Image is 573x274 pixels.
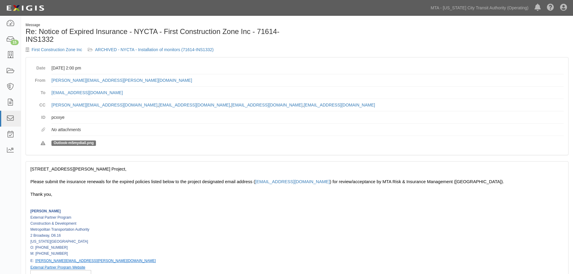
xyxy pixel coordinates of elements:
[41,141,45,146] i: Rejected attachments. These file types are not supported.
[159,103,230,107] a: [EMAIL_ADDRESS][DOMAIN_NAME]
[51,62,564,74] dd: [DATE] 2:00 pm
[51,103,157,107] a: [PERSON_NAME][EMAIL_ADDRESS][DOMAIN_NAME]
[547,4,554,11] i: Help Center - Complianz
[26,28,293,44] h1: Re: Notice of Expired Insurance - NYCTA - First Construction Zone Inc - 71614-INS1332
[30,179,564,185] div: Please submit the insurance renewals for the expired policies listed below to the project designa...
[30,227,89,232] span: Metropolitan Transportation Authority
[30,265,85,269] a: External Partner Program Website
[5,3,46,14] img: logo-5460c22ac91f19d4615b14bd174203de0afe785f0fc80cf4dbbc73dc1793850b.png
[11,40,19,45] div: 15
[30,191,564,198] div: Thank you,
[95,47,214,52] a: ARCHIVED - NYCTA - Installation of monitors (71614-INS1332)
[32,47,82,52] a: First Construction Zone Inc
[30,87,45,96] dt: To
[35,259,156,263] a: [PERSON_NAME][EMAIL_ADDRESS][PERSON_NAME][DOMAIN_NAME]
[30,239,88,263] span: [US_STATE][GEOGRAPHIC_DATA] O: [PHONE_NUMBER] M: [PHONE_NUMBER] E:
[51,99,564,111] dd: , , ,
[51,111,564,124] dd: pcxxye
[231,103,302,107] a: [EMAIL_ADDRESS][DOMAIN_NAME]
[41,128,45,132] i: Attachments
[51,78,192,83] a: [PERSON_NAME][EMAIL_ADDRESS][PERSON_NAME][DOMAIN_NAME]
[30,99,45,108] dt: CC
[51,127,81,132] em: No attachments
[30,166,564,172] div: [STREET_ADDRESS][PERSON_NAME] Project,
[26,23,293,28] div: Message
[30,62,45,71] dt: Date
[51,140,96,146] span: Outlook-m5mydia0.png
[30,209,71,219] span: External Partner Program
[30,111,45,120] dt: ID
[30,233,61,238] span: 2 Broadway, D6.16
[304,103,375,107] a: [EMAIL_ADDRESS][DOMAIN_NAME]
[428,2,531,14] a: MTA - [US_STATE] City Transit Authority (Operating)
[30,209,61,213] b: [PERSON_NAME]
[51,90,123,95] a: [EMAIL_ADDRESS][DOMAIN_NAME]
[30,74,45,83] dt: From
[255,179,330,184] a: [EMAIL_ADDRESS][DOMAIN_NAME]
[30,221,76,226] span: Construction & Development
